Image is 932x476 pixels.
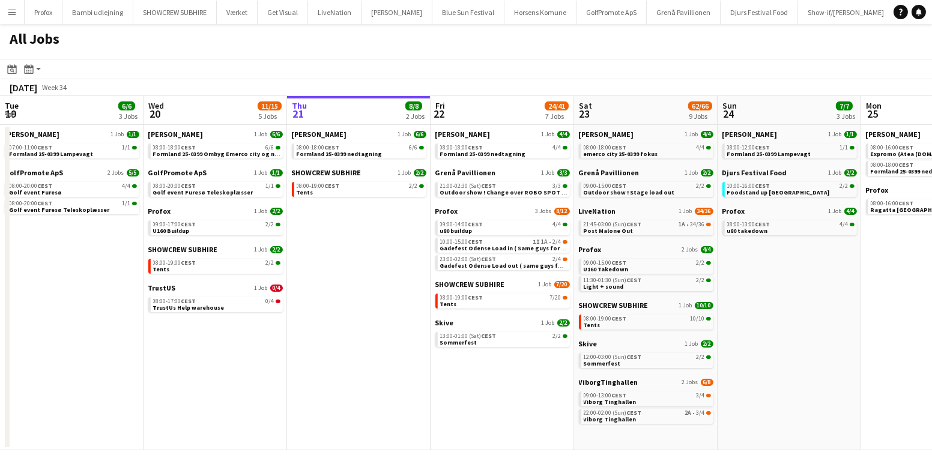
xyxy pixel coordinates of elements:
button: Profox [25,1,62,24]
button: Horsens Komune [504,1,576,24]
span: Week 34 [40,83,70,92]
button: Grenå Pavillionen [647,1,721,24]
button: SHOWCREW SUBHIRE [133,1,217,24]
button: [PERSON_NAME] [362,1,432,24]
button: Show-if/[PERSON_NAME] [798,1,894,24]
button: Værket [217,1,258,24]
button: LiveNation [308,1,362,24]
button: Blue Sun Festival [432,1,504,24]
div: [DATE] [10,82,37,94]
button: Get Visual [258,1,308,24]
button: GolfPromote ApS [576,1,647,24]
button: Djurs Festival Food [721,1,798,24]
button: Bambi udlejning [62,1,133,24]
